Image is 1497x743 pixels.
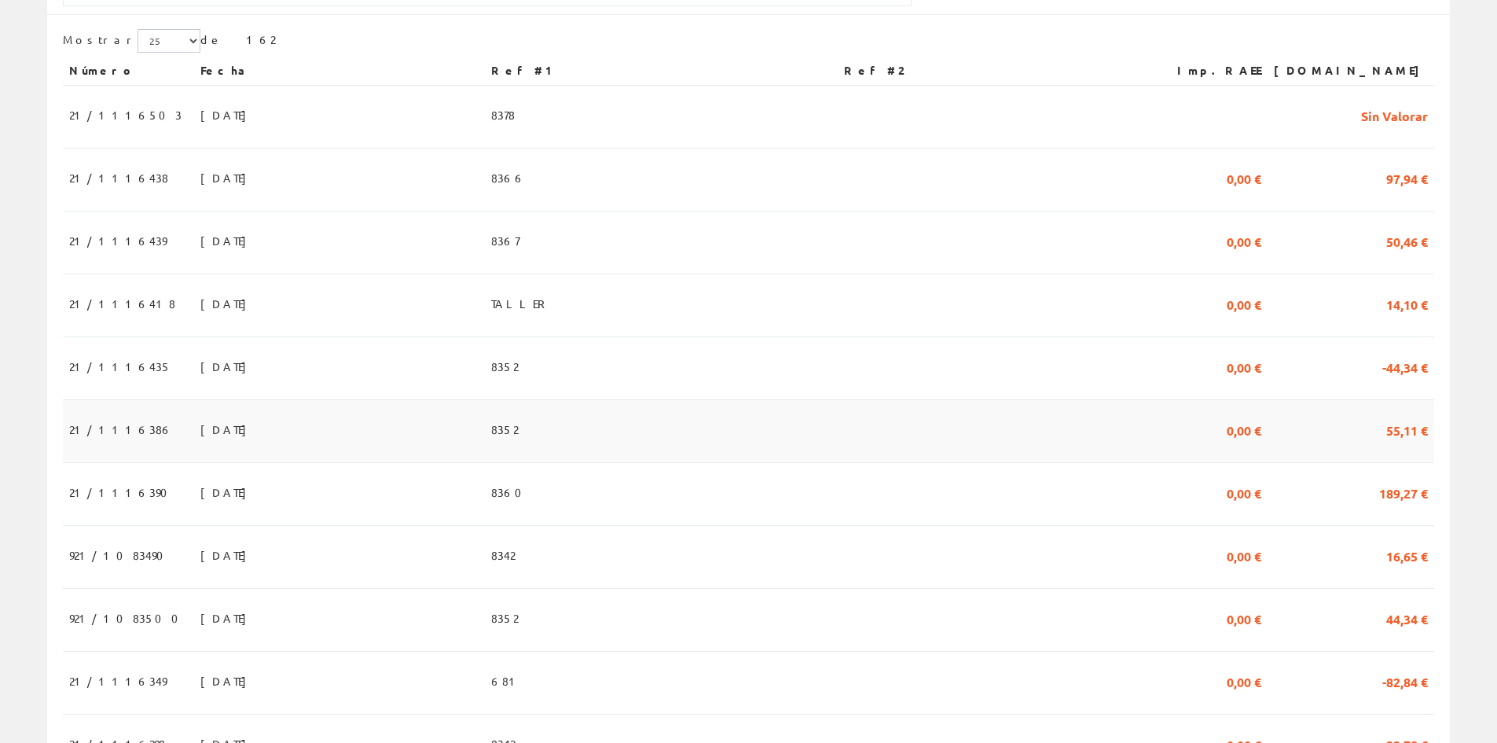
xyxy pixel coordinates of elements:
[200,164,255,191] span: [DATE]
[200,353,255,380] span: [DATE]
[69,101,182,128] span: 21/1116503
[491,227,519,254] span: 8367
[1150,57,1268,85] th: Imp.RAEE
[1386,164,1428,191] span: 97,94 €
[491,668,522,694] span: 681
[200,290,255,317] span: [DATE]
[491,353,518,380] span: 8352
[69,416,173,443] span: 21/1116386
[63,29,200,53] label: Mostrar
[1227,164,1261,191] span: 0,00 €
[1386,290,1428,317] span: 14,10 €
[491,542,515,568] span: 8342
[838,57,1150,85] th: Ref #2
[491,164,526,191] span: 8366
[1386,227,1428,254] span: 50,46 €
[69,227,167,254] span: 21/1116439
[491,416,518,443] span: 8352
[200,416,255,443] span: [DATE]
[69,290,175,317] span: 21/1116418
[1386,416,1428,443] span: 55,11 €
[1379,479,1428,506] span: 189,27 €
[194,57,485,85] th: Fecha
[1382,353,1428,380] span: -44,34 €
[138,29,200,53] select: Mostrar
[1227,290,1261,317] span: 0,00 €
[200,542,255,568] span: [DATE]
[63,57,194,85] th: Número
[69,479,177,506] span: 21/1116390
[200,479,255,506] span: [DATE]
[69,668,167,694] span: 21/1116349
[200,227,255,254] span: [DATE]
[1227,416,1261,443] span: 0,00 €
[69,542,173,568] span: 921/1083490
[485,57,838,85] th: Ref #1
[1227,542,1261,568] span: 0,00 €
[491,479,531,506] span: 8360
[200,668,255,694] span: [DATE]
[1227,605,1261,631] span: 0,00 €
[69,164,168,191] span: 21/1116438
[491,101,515,128] span: 8378
[1227,668,1261,694] span: 0,00 €
[1227,227,1261,254] span: 0,00 €
[491,290,551,317] span: TALLER
[69,353,171,380] span: 21/1116435
[1386,542,1428,568] span: 16,65 €
[491,605,518,631] span: 8352
[200,101,255,128] span: [DATE]
[1268,57,1434,85] th: [DOMAIN_NAME]
[63,29,1434,57] div: de 162
[200,605,255,631] span: [DATE]
[1386,605,1428,631] span: 44,34 €
[1227,479,1261,506] span: 0,00 €
[1361,101,1428,128] span: Sin Valorar
[1227,353,1261,380] span: 0,00 €
[69,605,188,631] span: 921/1083500
[1382,668,1428,694] span: -82,84 €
